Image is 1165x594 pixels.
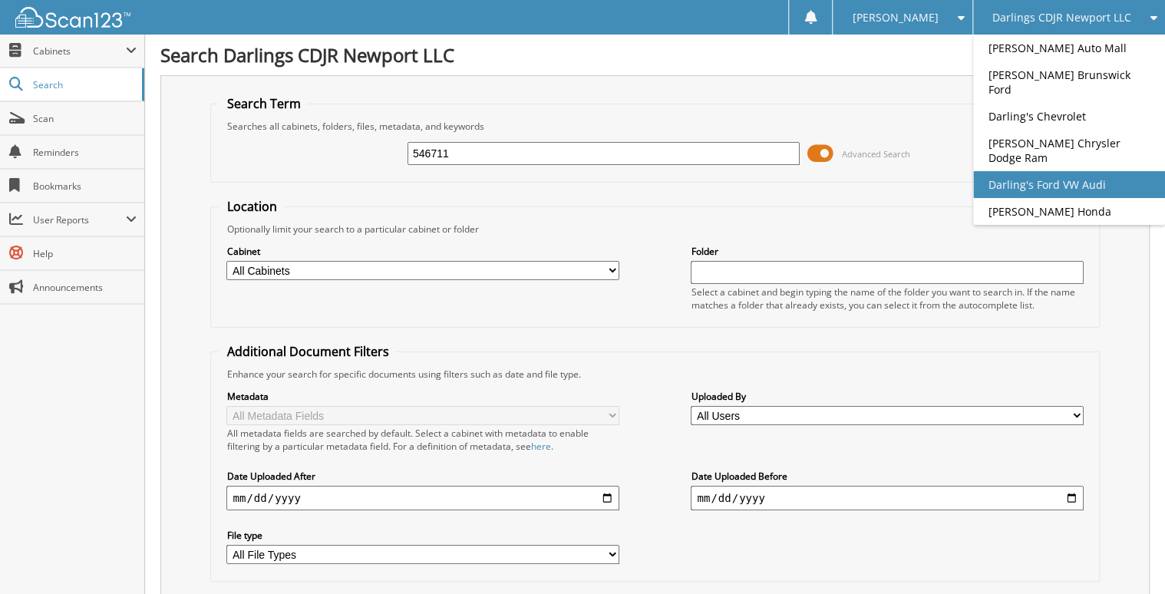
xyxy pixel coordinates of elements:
[33,247,137,260] span: Help
[33,180,137,193] span: Bookmarks
[973,35,1165,61] a: [PERSON_NAME] Auto Mall
[691,486,1083,510] input: end
[973,130,1165,171] a: [PERSON_NAME] Chrysler Dodge Ram
[226,427,619,453] div: All metadata fields are searched by default. Select a cabinet with metadata to enable filtering b...
[226,529,619,542] label: File type
[973,198,1165,225] a: [PERSON_NAME] Honda
[973,61,1165,103] a: [PERSON_NAME] Brunswick Ford
[226,390,619,403] label: Metadata
[33,45,126,58] span: Cabinets
[973,103,1165,130] a: Darling's Chevrolet
[973,171,1165,198] a: Darling's Ford VW Audi
[992,13,1131,22] span: Darlings CDJR Newport LLC
[33,112,137,125] span: Scan
[219,343,396,360] legend: Additional Document Filters
[226,486,619,510] input: start
[219,223,1091,236] div: Optionally limit your search to a particular cabinet or folder
[226,245,619,258] label: Cabinet
[33,281,137,294] span: Announcements
[691,245,1083,258] label: Folder
[842,148,910,160] span: Advanced Search
[852,13,938,22] span: [PERSON_NAME]
[530,440,550,453] a: here
[219,95,308,112] legend: Search Term
[33,146,137,159] span: Reminders
[33,78,134,91] span: Search
[160,42,1150,68] h1: Search Darlings CDJR Newport LLC
[33,213,126,226] span: User Reports
[691,470,1083,483] label: Date Uploaded Before
[219,198,284,215] legend: Location
[219,368,1091,381] div: Enhance your search for specific documents using filters such as date and file type.
[219,120,1091,133] div: Searches all cabinets, folders, files, metadata, and keywords
[226,470,619,483] label: Date Uploaded After
[15,7,130,28] img: scan123-logo-white.svg
[691,285,1083,312] div: Select a cabinet and begin typing the name of the folder you want to search in. If the name match...
[691,390,1083,403] label: Uploaded By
